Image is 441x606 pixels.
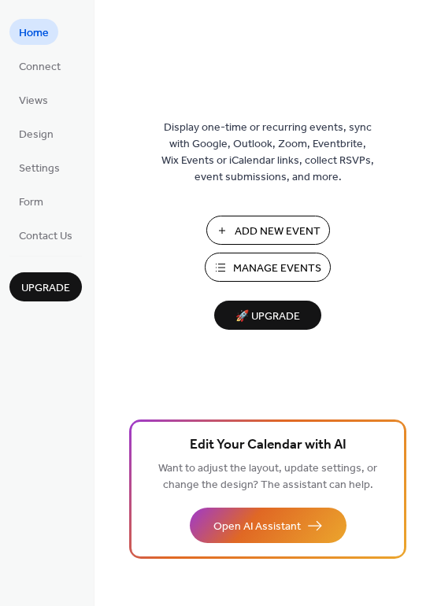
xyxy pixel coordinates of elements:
[21,280,70,297] span: Upgrade
[190,434,346,456] span: Edit Your Calendar with AI
[19,25,49,42] span: Home
[235,224,321,240] span: Add New Event
[206,216,330,245] button: Add New Event
[19,228,72,245] span: Contact Us
[9,19,58,45] a: Home
[9,53,70,79] a: Connect
[19,194,43,211] span: Form
[233,261,321,277] span: Manage Events
[190,508,346,543] button: Open AI Assistant
[19,161,60,177] span: Settings
[214,301,321,330] button: 🚀 Upgrade
[205,253,331,282] button: Manage Events
[9,120,63,146] a: Design
[9,222,82,248] a: Contact Us
[9,154,69,180] a: Settings
[158,458,377,496] span: Want to adjust the layout, update settings, or change the design? The assistant can help.
[9,272,82,301] button: Upgrade
[19,93,48,109] span: Views
[19,59,61,76] span: Connect
[213,519,301,535] span: Open AI Assistant
[9,188,53,214] a: Form
[224,306,312,327] span: 🚀 Upgrade
[161,120,374,186] span: Display one-time or recurring events, sync with Google, Outlook, Zoom, Eventbrite, Wix Events or ...
[9,87,57,113] a: Views
[19,127,54,143] span: Design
